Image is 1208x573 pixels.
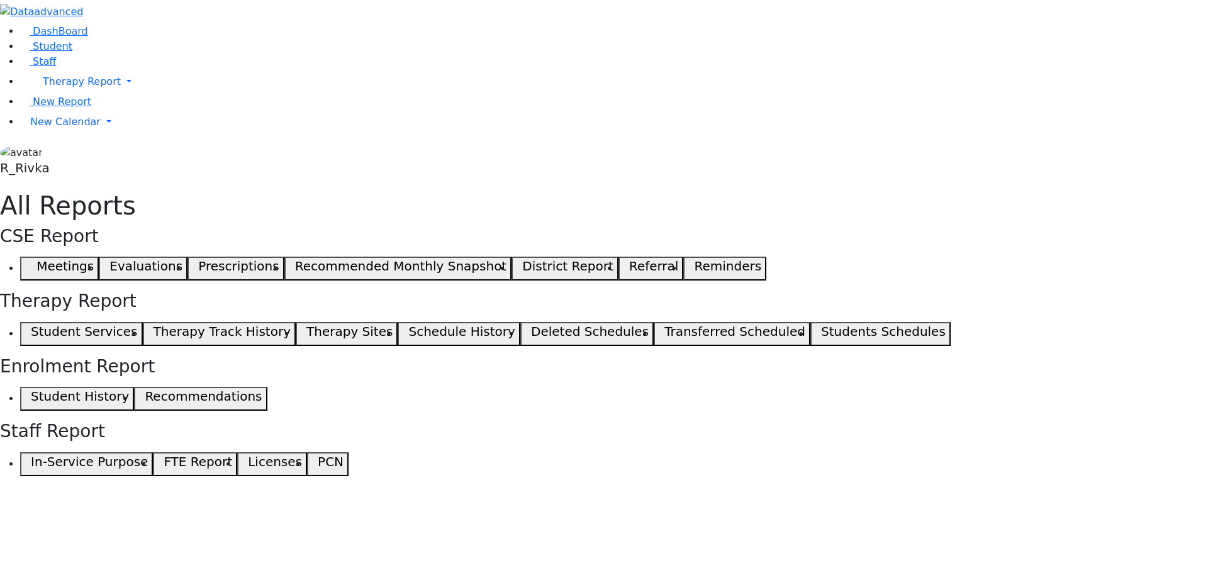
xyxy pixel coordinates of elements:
[20,387,134,411] button: Student History
[33,25,88,37] span: DashBoard
[198,259,279,274] h5: Prescriptions
[520,322,654,346] button: Deleted Schedules
[153,452,237,476] button: FTE Report
[664,324,805,339] h5: Transferred Scheduled
[20,109,1208,135] a: New Calendar
[145,389,262,404] h5: Recommendations
[512,257,618,281] button: District Report
[109,259,182,274] h5: Evaluations
[296,322,398,346] button: Therapy Sites
[20,55,56,67] a: Staff
[629,259,679,274] h5: Referral
[248,454,302,469] h5: Licenses
[20,452,153,476] button: In-Service Purpose
[20,322,143,346] button: Student Services
[821,324,946,339] h5: Students Schedules
[30,116,101,128] span: New Calendar
[134,387,267,411] button: Recommendations
[618,257,684,281] button: Referral
[20,257,99,281] button: Meetings
[20,96,91,108] a: New Report
[187,257,284,281] button: Prescriptions
[20,40,72,52] a: Student
[306,324,393,339] h5: Therapy Sites
[143,322,296,346] button: Therapy Track History
[33,40,72,52] span: Student
[409,324,515,339] h5: Schedule History
[36,259,94,274] h5: Meetings
[164,454,232,469] h5: FTE Report
[295,259,506,274] h5: Recommended Monthly Snapshot
[31,389,129,404] h5: Student History
[99,257,187,281] button: Evaluations
[318,454,344,469] h5: PCN
[654,322,810,346] button: Transferred Scheduled
[31,454,148,469] h5: In-Service Purpose
[284,257,512,281] button: Recommended Monthly Snapshot
[522,259,613,274] h5: District Report
[20,25,88,37] a: DashBoard
[683,257,766,281] button: Reminders
[531,324,649,339] h5: Deleted Schedules
[31,324,137,339] h5: Student Services
[694,259,761,274] h5: Reminders
[810,322,951,346] button: Students Schedules
[33,55,56,67] span: Staff
[33,96,91,108] span: New Report
[154,324,291,339] h5: Therapy Track History
[237,452,307,476] button: Licenses
[307,452,349,476] button: PCN
[398,322,520,346] button: Schedule History
[20,69,1208,94] a: Therapy Report
[43,75,121,87] span: Therapy Report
